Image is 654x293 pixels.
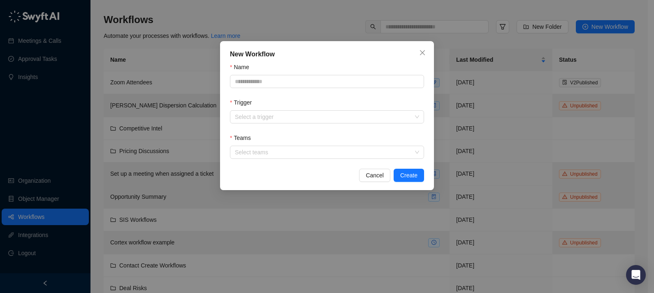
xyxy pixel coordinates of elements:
input: Name [230,75,424,88]
button: Cancel [359,169,390,182]
button: Create [394,169,424,182]
span: close [419,49,426,56]
span: Cancel [366,171,384,180]
label: Teams [230,133,257,142]
label: Name [230,63,255,72]
div: Open Intercom Messenger [626,265,646,285]
label: Trigger [230,98,257,107]
button: Close [416,46,429,59]
span: Create [400,171,417,180]
div: New Workflow [230,49,424,59]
